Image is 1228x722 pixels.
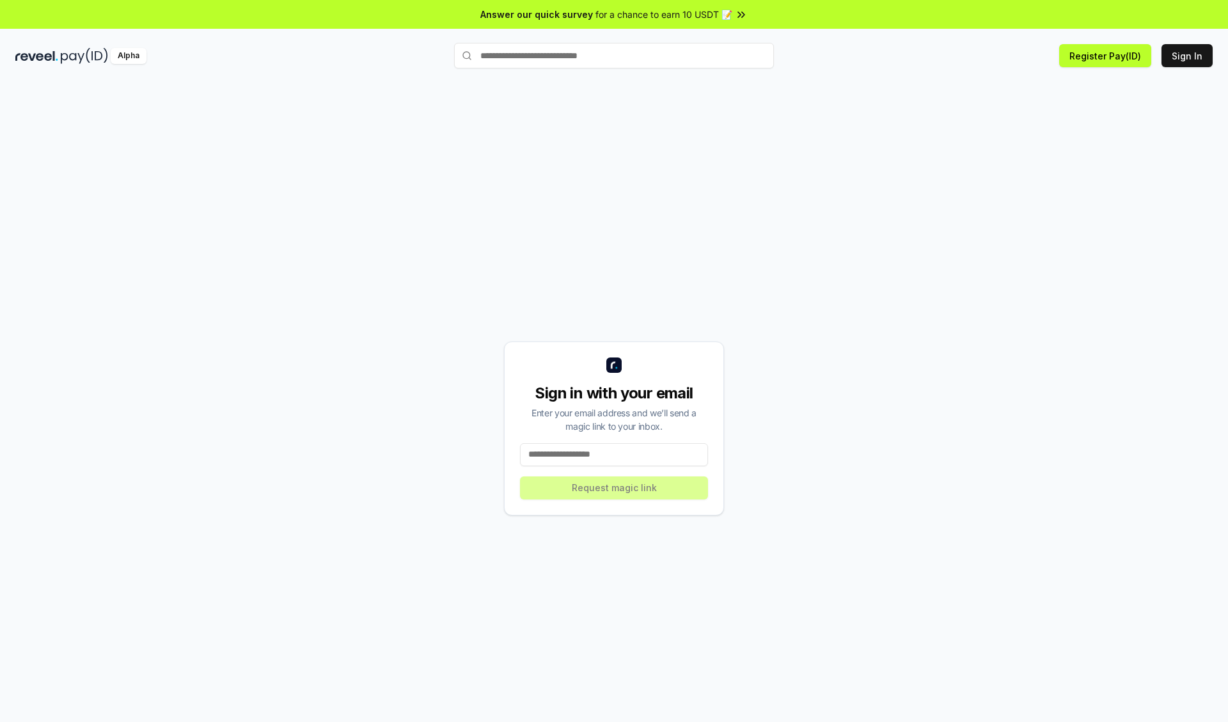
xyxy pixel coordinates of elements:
img: reveel_dark [15,48,58,64]
div: Enter your email address and we’ll send a magic link to your inbox. [520,406,708,433]
span: Answer our quick survey [480,8,593,21]
img: logo_small [606,357,622,373]
button: Sign In [1161,44,1213,67]
div: Alpha [111,48,146,64]
div: Sign in with your email [520,383,708,404]
img: pay_id [61,48,108,64]
span: for a chance to earn 10 USDT 📝 [595,8,732,21]
button: Register Pay(ID) [1059,44,1151,67]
